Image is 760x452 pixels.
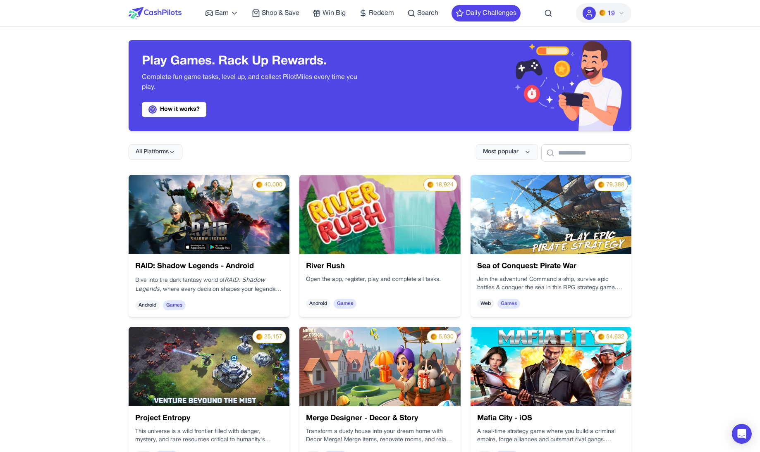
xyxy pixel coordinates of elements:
p: Complete fun game tasks, level up, and collect PilotMiles every time you play. [142,72,367,92]
span: Games [497,299,520,309]
img: PMs [599,10,606,16]
span: Earn [215,8,229,18]
span: Search [417,8,438,18]
span: 18,924 [435,181,454,189]
img: PMs [430,333,437,340]
img: PMs [256,181,263,188]
h3: Play Games. Rack Up Rewards. [142,54,367,69]
button: Most popular [476,144,538,160]
img: 458eefe5-aead-4420-8b58-6e94704f1244.jpg [471,327,631,406]
button: All Platforms [129,144,182,160]
a: How it works? [142,102,206,117]
img: 1e684bf2-8f9d-4108-9317-d9ed0cf0d127.webp [129,327,289,406]
span: Shop & Save [262,8,299,18]
img: 46a43527-fab0-49c9-8ed1-17a9e39951a8.jpeg [299,327,460,406]
p: Transform a dusty house into your dream home with Decor Merge! Merge items, renovate rooms, and r... [306,428,454,444]
img: PMs [427,181,434,188]
span: Android [135,300,160,310]
span: 25,157 [264,333,282,341]
h3: River Rush [306,261,454,272]
a: Earn [205,8,239,18]
img: PMs [256,333,263,340]
img: CashPilots Logo [129,7,182,19]
button: PMs19 [576,3,631,23]
span: 40,000 [264,181,282,189]
h3: Project Entropy [135,413,283,424]
span: Android [306,299,330,309]
span: Web [477,299,494,309]
h3: Mafia City - iOS [477,413,625,424]
p: A real‑time strategy game where you build a criminal empire, forge alliances and outsmart rival g... [477,428,625,444]
h3: RAID: Shadow Legends - Android [135,261,283,272]
img: PMs [598,181,605,188]
a: Search [407,8,438,18]
a: Shop & Save [252,8,299,18]
img: nRLw6yM7nDBu.webp [129,175,289,254]
img: PMs [598,333,605,340]
div: Open Intercom Messenger [732,424,752,444]
span: 79,388 [606,181,624,189]
h3: Merge Designer - Decor & Story [306,413,454,424]
span: 54,632 [606,333,624,341]
img: Header decoration [380,40,631,131]
span: 5,630 [439,333,454,341]
span: Games [163,300,186,310]
button: Daily Challenges [452,5,521,21]
img: 75fe42d1-c1a6-4a8c-8630-7b3dc285bdf3.jpg [471,175,631,254]
span: 19 [607,9,615,19]
h3: Sea of Conquest: Pirate War [477,261,625,272]
img: cd3c5e61-d88c-4c75-8e93-19b3db76cddd.webp [299,175,460,254]
span: Win Big [323,8,346,18]
span: Most popular [483,148,519,156]
a: Win Big [313,8,346,18]
span: All Platforms [136,148,169,156]
p: Dive into the dark fantasy world of , where every decision shapes your legendary journey. [135,276,283,294]
span: Games [334,299,356,309]
a: Redeem [359,8,394,18]
p: This universe is a wild frontier filled with danger, mystery, and rare resources critical to huma... [135,428,283,444]
div: Open the app, register, play and complete all tasks. [306,276,454,292]
p: Join the adventure! Command a ship, survive epic battles & conquer the sea in this RPG strategy g... [477,276,625,292]
span: Redeem [369,8,394,18]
